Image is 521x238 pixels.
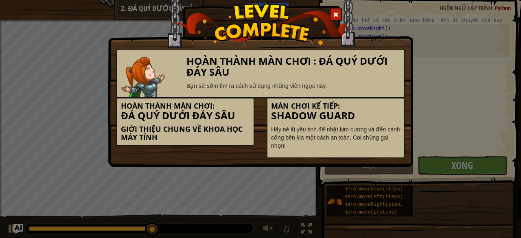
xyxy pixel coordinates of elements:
h3: Đá quý dưới đáy sâu [121,110,250,121]
div: Bạn sẽ sớm tìm ra cách sử dụng những viên ngọc này. [186,82,400,90]
h3: Shadow Guard [271,110,400,121]
h5: Màn chơi kế tiếp: [271,102,400,110]
h5: Giới thiệu chung về Khoa học máy tính [121,125,250,142]
img: captain.png [121,57,165,97]
h5: Hoàn thành màn chơi: [121,102,250,110]
h3: Hoàn thành màn chơi : Đá quý dưới đáy sâu [186,56,400,78]
img: level_complete.png [173,4,348,45]
p: Hãy né lũ yêu tinh để nhặt kim cương và đến cánh cổng bên kia một cách an toàn. Coi chừng gai nhọn! [271,125,400,150]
